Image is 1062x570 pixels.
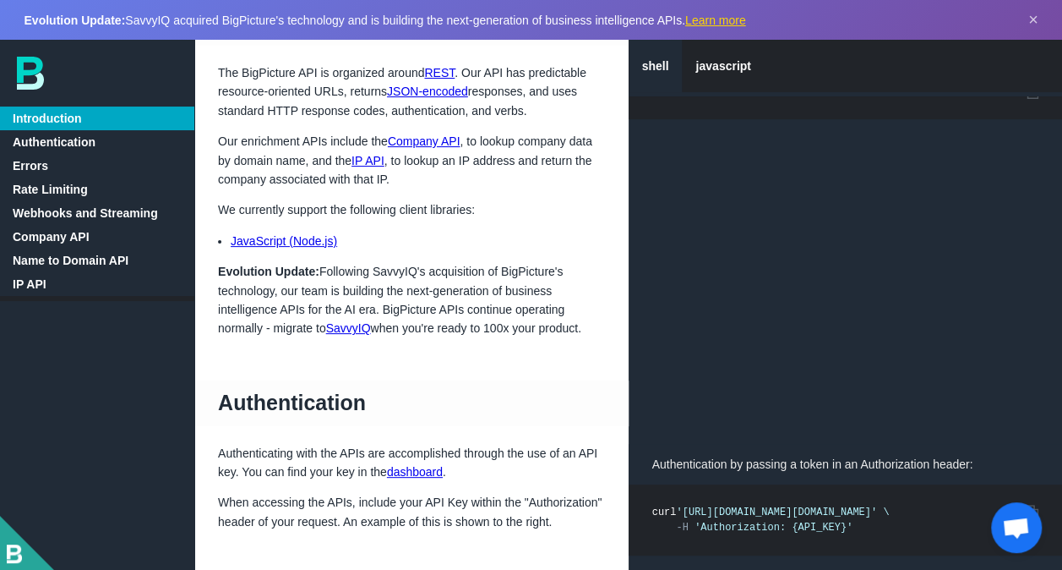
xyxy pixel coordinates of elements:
[652,507,890,534] code: curl
[388,134,460,148] a: Company API
[25,14,746,27] span: SavvyIQ acquired BigPicture's technology and is building the next-generation of business intellig...
[991,502,1042,553] div: Open chat
[194,200,629,219] p: We currently support the following client libraries:
[1028,10,1038,30] button: Dismiss announcement
[424,66,455,79] a: REST
[351,154,384,167] a: IP API
[326,321,371,335] a: SavvyIQ
[194,444,629,482] p: Authenticating with the APIs are accomplished through the use of an API key. You can find your ke...
[883,507,889,518] span: \
[231,234,337,248] a: JavaScript (Node.js)
[676,522,688,534] span: -H
[194,262,629,338] p: Following SavvyIQ's acquisition of BigPicture's technology, our team is building the next-generat...
[194,381,629,426] h1: Authentication
[218,265,319,278] strong: Evolution Update:
[194,63,629,120] p: The BigPicture API is organized around . Our API has predictable resource-oriented URLs, returns ...
[7,545,22,563] img: BigPicture-logo-whitev2.png
[682,40,764,92] a: javascript
[387,85,468,98] a: JSON-encoded
[194,493,629,531] p: When accessing the APIs, include your API Key within the "Authorization" header of your request. ...
[676,507,877,518] span: '[URL][DOMAIN_NAME][DOMAIN_NAME]'
[194,132,629,189] p: Our enrichment APIs include the , to lookup company data by domain name, and the , to lookup an I...
[685,14,746,27] a: Learn more
[25,14,126,27] strong: Evolution Update:
[694,522,852,534] span: 'Authorization: {API_KEY}'
[387,465,443,479] a: dashboard
[17,57,44,90] img: bp-logo-B-teal.svg
[629,40,683,92] a: shell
